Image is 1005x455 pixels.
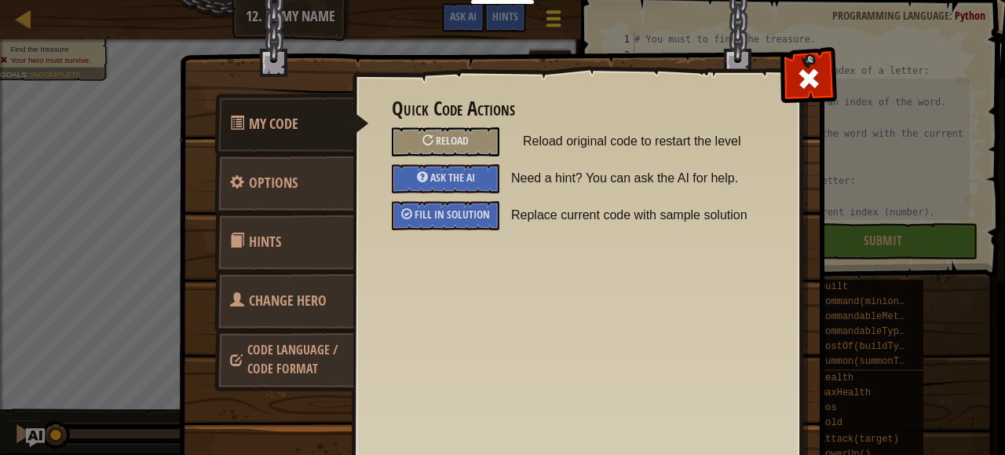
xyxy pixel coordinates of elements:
span: Choose hero, language [247,341,338,377]
a: Options [214,152,354,214]
span: Fill in solution [415,207,490,222]
span: Configure settings [249,173,298,193]
span: Quick Code Actions [249,114,298,134]
div: Ask the AI [392,164,499,193]
span: Need a hint? You can ask the AI for help. [511,164,773,193]
span: Ask the AI [430,170,475,185]
h3: Quick Code Actions [392,98,762,119]
span: Reload original code to restart the level [523,127,762,156]
div: Fill in solution [392,201,499,230]
span: Reload [436,133,469,148]
span: Replace current code with sample solution [511,201,773,229]
span: Hints [249,232,281,251]
a: My Code [214,94,369,155]
div: Reload original code to restart the level [392,127,499,156]
span: Choose hero, language [249,291,327,310]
